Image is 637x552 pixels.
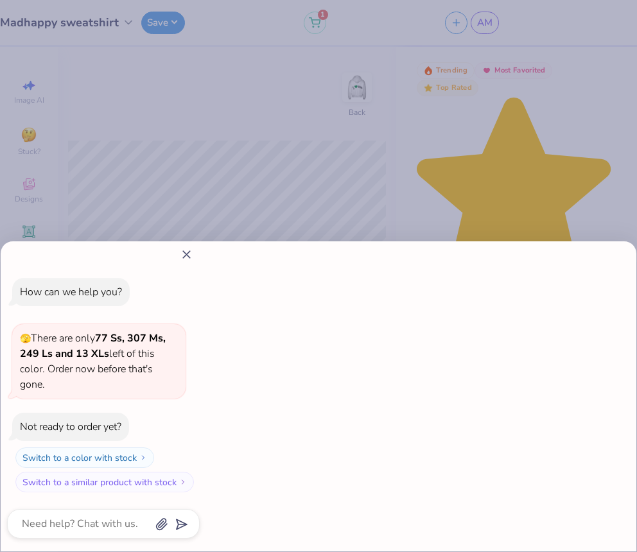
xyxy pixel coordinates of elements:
span: 🫣 [20,332,31,345]
button: Switch to a color with stock [15,447,154,468]
div: How can we help you? [20,285,122,299]
button: Switch to a similar product with stock [15,472,194,492]
div: Not ready to order yet? [20,420,121,434]
img: Switch to a color with stock [139,454,147,461]
img: Switch to a similar product with stock [179,478,187,486]
span: There are only left of this color. Order now before that's gone. [20,331,166,392]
